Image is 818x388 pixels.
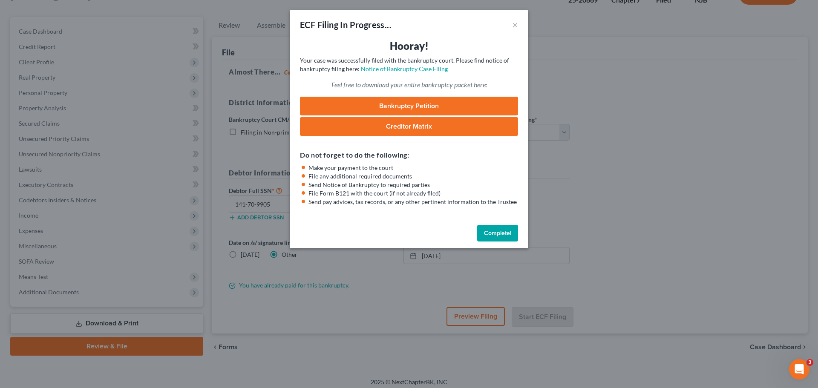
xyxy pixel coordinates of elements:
h3: Hooray! [300,39,518,53]
li: Make your payment to the court [308,164,518,172]
a: Creditor Matrix [300,117,518,136]
span: 3 [806,359,813,366]
button: × [512,20,518,30]
li: Send pay advices, tax records, or any other pertinent information to the Trustee [308,198,518,206]
h5: Do not forget to do the following: [300,150,518,160]
button: Complete! [477,225,518,242]
a: Notice of Bankruptcy Case Filing [361,65,448,72]
div: ECF Filing In Progress... [300,19,392,31]
iframe: Intercom live chat [789,359,809,379]
a: Bankruptcy Petition [300,97,518,115]
li: File Form B121 with the court (if not already filed) [308,189,518,198]
li: File any additional required documents [308,172,518,181]
li: Send Notice of Bankruptcy to required parties [308,181,518,189]
p: Feel free to download your entire bankruptcy packet here: [300,80,518,90]
span: Your case was successfully filed with the bankruptcy court. Please find notice of bankruptcy fili... [300,57,509,72]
